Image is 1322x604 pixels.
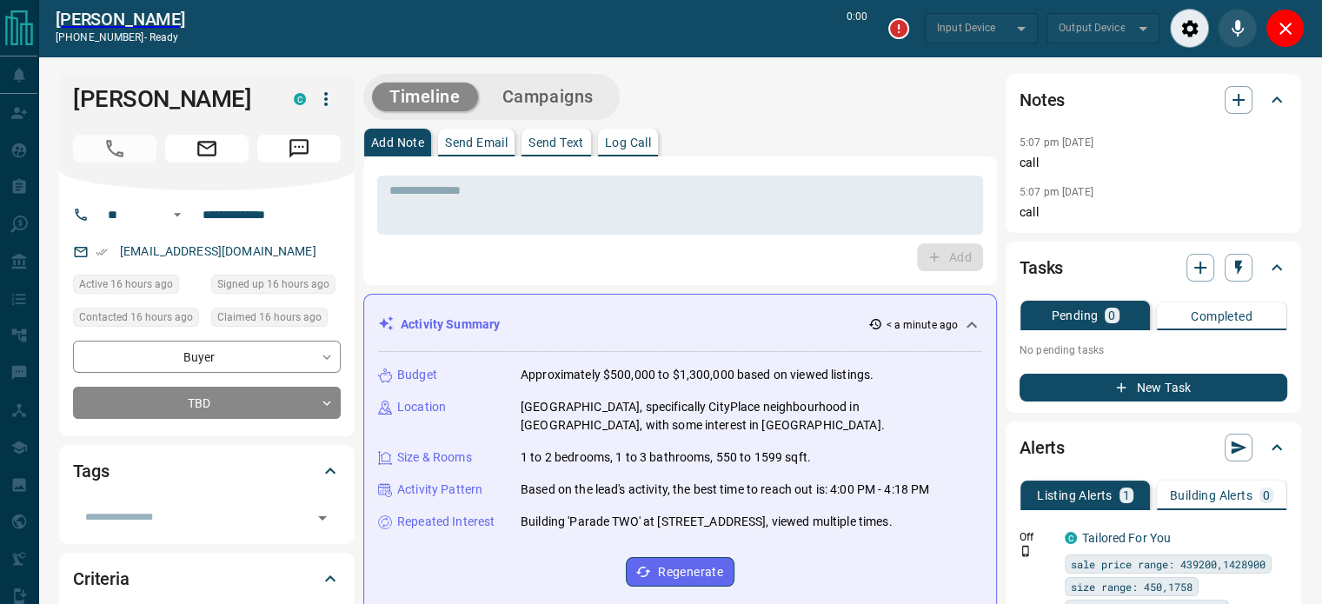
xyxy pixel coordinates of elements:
p: Listing Alerts [1037,489,1113,501]
p: Building 'Parade TWO' at [STREET_ADDRESS], viewed multiple times. [521,513,893,531]
p: No pending tasks [1020,337,1287,363]
p: Completed [1191,310,1252,322]
p: Location [397,398,446,416]
p: < a minute ago [886,317,958,333]
button: Campaigns [485,83,611,111]
p: 0 [1108,309,1115,322]
h2: Notes [1020,86,1065,114]
p: Pending [1051,309,1098,322]
div: condos.ca [294,93,306,105]
p: Send Text [528,136,584,149]
div: Close [1266,9,1305,48]
span: Claimed 16 hours ago [217,309,322,326]
button: Timeline [372,83,478,111]
div: Notes [1020,79,1287,121]
p: Based on the lead's activity, the best time to reach out is: 4:00 PM - 4:18 PM [521,481,929,499]
a: Tailored For You [1082,531,1171,545]
p: call [1020,154,1287,172]
svg: Email Verified [96,246,108,258]
div: TBD [73,387,341,419]
p: Activity Pattern [397,481,482,499]
p: 5:07 pm [DATE] [1020,136,1093,149]
a: [PERSON_NAME] [56,9,185,30]
span: Contacted 16 hours ago [79,309,193,326]
span: ready [149,31,179,43]
p: Building Alerts [1170,489,1252,501]
div: Thu Sep 11 2025 [73,275,203,299]
span: Signed up 16 hours ago [217,275,329,293]
svg: Push Notification Only [1020,545,1032,557]
div: Criteria [73,558,341,600]
p: Repeated Interest [397,513,495,531]
span: Email [165,135,249,163]
a: [EMAIL_ADDRESS][DOMAIN_NAME] [120,244,316,258]
p: 1 [1123,489,1130,501]
div: Thu Sep 11 2025 [211,275,341,299]
p: Off [1020,529,1054,545]
p: [PHONE_NUMBER] - [56,30,185,45]
div: Alerts [1020,427,1287,468]
span: size range: 450,1758 [1071,578,1192,595]
div: Tags [73,450,341,492]
p: Approximately $500,000 to $1,300,000 based on viewed listings. [521,366,874,384]
div: Buyer [73,341,341,373]
h2: Tags [73,457,109,485]
button: Regenerate [626,557,734,587]
h1: [PERSON_NAME] [73,85,268,113]
h2: Alerts [1020,434,1065,461]
span: Message [257,135,341,163]
div: Thu Sep 11 2025 [73,308,203,332]
p: Size & Rooms [397,448,472,467]
div: Activity Summary< a minute ago [378,309,982,341]
div: Mute [1218,9,1257,48]
p: Budget [397,366,437,384]
div: Audio Settings [1170,9,1209,48]
span: Active 16 hours ago [79,275,173,293]
p: 1 to 2 bedrooms, 1 to 3 bathrooms, 550 to 1599 sqft. [521,448,811,467]
div: Thu Sep 11 2025 [211,308,341,332]
h2: Criteria [73,565,130,593]
div: condos.ca [1065,532,1077,544]
button: New Task [1020,374,1287,402]
button: Open [310,506,335,530]
p: 0:00 [847,9,867,48]
span: sale price range: 439200,1428900 [1071,555,1266,573]
p: [GEOGRAPHIC_DATA], specifically CityPlace neighbourhood in [GEOGRAPHIC_DATA], with some interest ... [521,398,982,435]
button: Open [167,204,188,225]
p: Send Email [445,136,508,149]
p: 5:07 pm [DATE] [1020,186,1093,198]
p: Log Call [605,136,651,149]
span: Call [73,135,156,163]
p: Activity Summary [401,315,500,334]
p: call [1020,203,1287,222]
p: Add Note [371,136,424,149]
div: Tasks [1020,247,1287,289]
h2: Tasks [1020,254,1063,282]
p: 0 [1263,489,1270,501]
